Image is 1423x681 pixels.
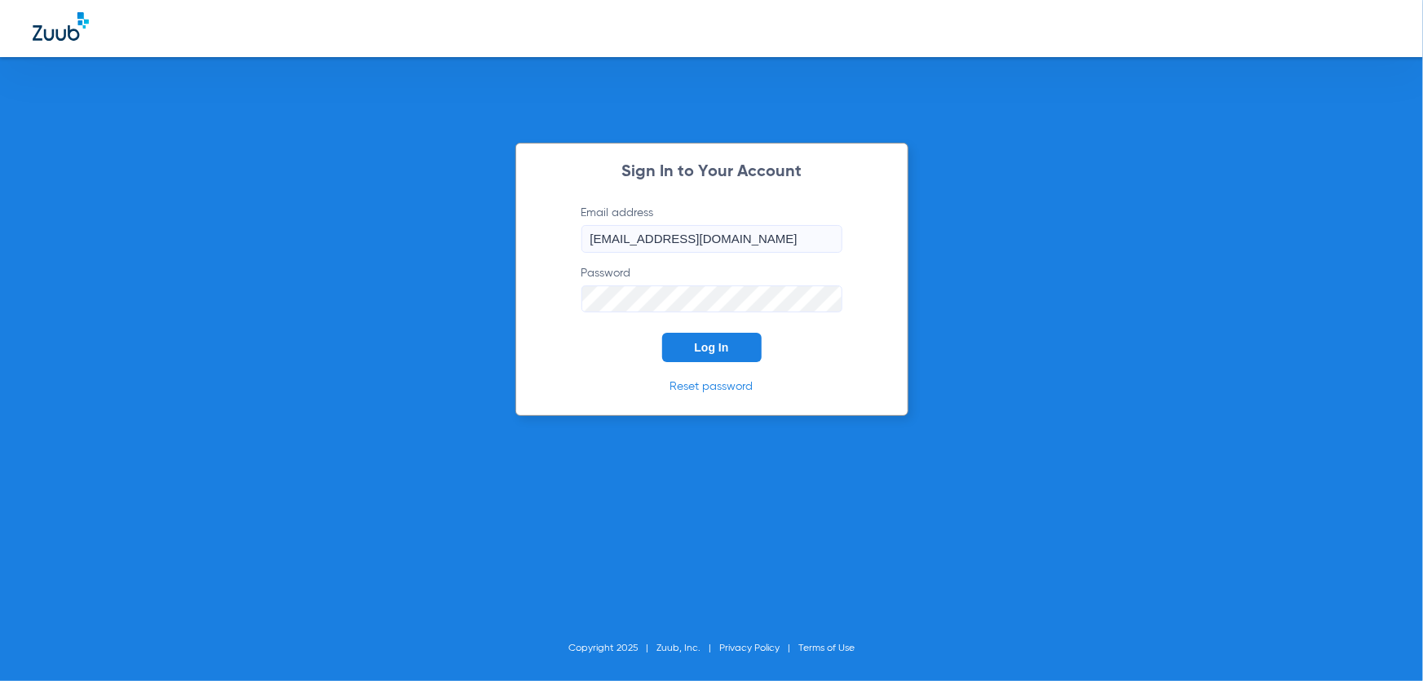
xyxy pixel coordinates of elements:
label: Password [581,265,842,313]
li: Zuub, Inc. [656,640,719,657]
li: Copyright 2025 [568,640,656,657]
button: Log In [662,333,762,362]
iframe: Chat Widget [1341,603,1423,681]
input: Email address [581,225,842,253]
input: Password [581,285,842,313]
span: Log In [695,341,729,354]
label: Email address [581,205,842,253]
img: Zuub Logo [33,12,89,41]
a: Terms of Use [798,643,855,653]
h2: Sign In to Your Account [557,164,867,180]
a: Privacy Policy [719,643,780,653]
a: Reset password [670,381,753,392]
